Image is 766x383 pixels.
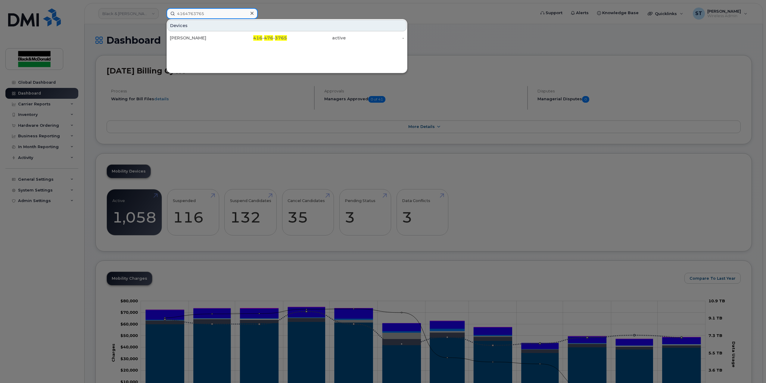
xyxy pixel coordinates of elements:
div: active [287,35,346,41]
div: - - [229,35,287,41]
a: [PERSON_NAME]416-476-3765active- [167,33,406,43]
div: [PERSON_NAME] [170,35,229,41]
span: 416 [253,35,262,41]
div: - [346,35,404,41]
span: 3765 [275,35,287,41]
div: Devices [167,20,406,31]
span: 476 [264,35,273,41]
